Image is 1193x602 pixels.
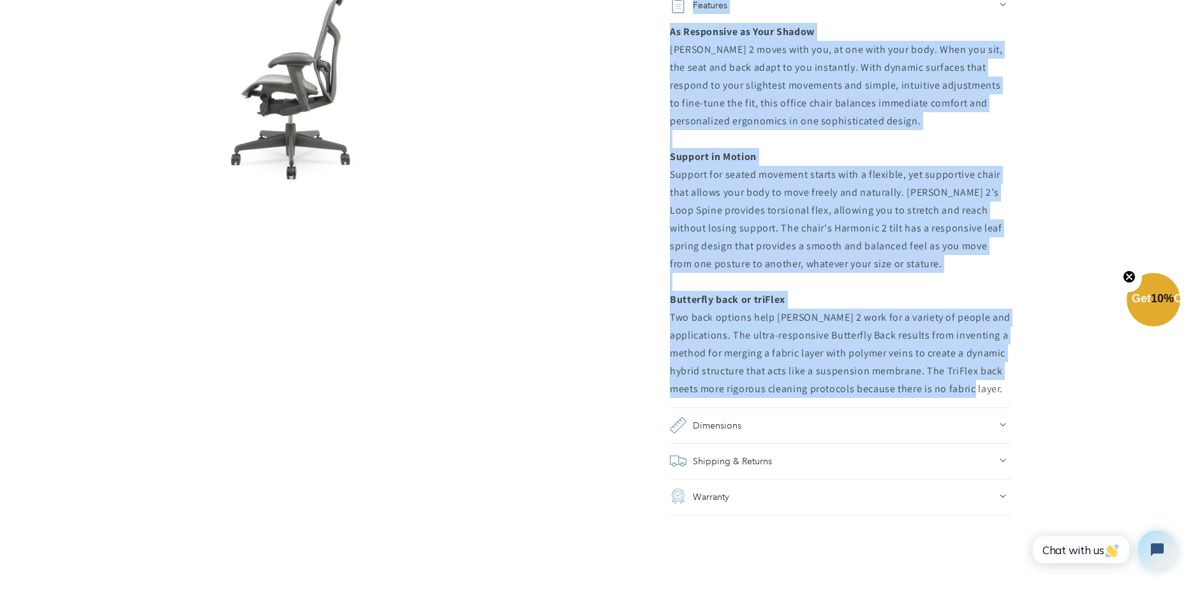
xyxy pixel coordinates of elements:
[670,23,1011,398] div: [PERSON_NAME] 2 moves with you, at one with your body. When you sit, the seat and back adapt to y...
[1151,292,1174,305] span: 10%
[670,150,757,163] b: Support in Motion
[670,488,686,504] img: guarantee.png
[1127,274,1180,328] div: Get10%OffClose teaser
[693,416,741,434] h2: Dimensions
[670,407,1011,443] summary: Dimensions
[693,488,729,506] h2: Warranty
[1019,520,1187,580] iframe: Tidio Chat
[670,443,1011,479] summary: Shipping & Returns
[1132,292,1190,305] span: Get Off
[1116,263,1142,292] button: Close teaser
[670,479,1011,515] summary: Warranty
[670,293,785,306] b: Butterfly back or triFlex
[670,25,815,38] b: As Responsive as Your Shadow
[693,452,772,470] h2: Shipping & Returns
